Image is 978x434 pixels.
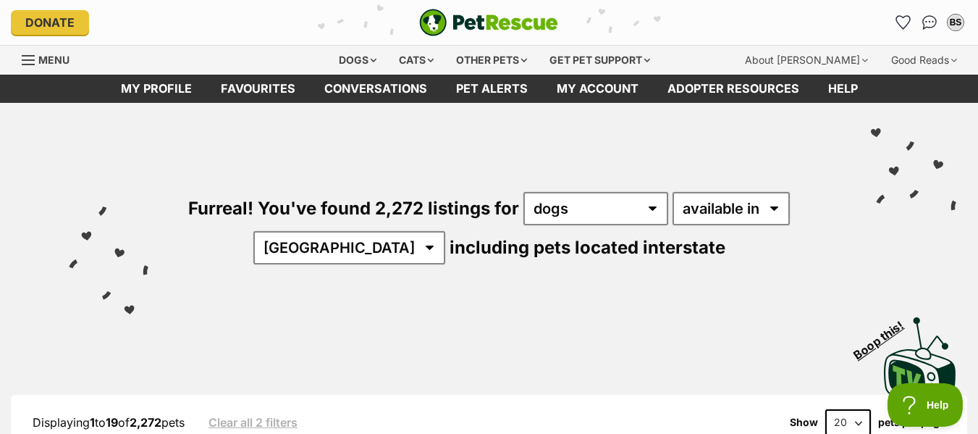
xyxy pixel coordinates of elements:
[948,15,963,30] div: BS
[790,417,818,428] span: Show
[38,54,69,66] span: Menu
[892,11,967,34] ul: Account quick links
[735,46,878,75] div: About [PERSON_NAME]
[539,46,660,75] div: Get pet support
[130,415,161,430] strong: 2,272
[90,415,95,430] strong: 1
[653,75,814,103] a: Adopter resources
[208,416,298,429] a: Clear all 2 filters
[884,304,956,410] a: Boop this!
[892,11,915,34] a: Favourites
[881,46,967,75] div: Good Reads
[450,237,725,258] span: including pets located interstate
[878,417,945,428] label: pets per page
[11,10,89,35] a: Donate
[329,46,387,75] div: Dogs
[389,46,444,75] div: Cats
[922,15,937,30] img: chat-41dd97257d64d25036548639549fe6c8038ab92f7586957e7f3b1b290dea8141.svg
[419,9,558,36] img: logo-e224e6f780fb5917bec1dbf3a21bbac754714ae5b6737aabdf751b685950b380.svg
[884,317,956,407] img: PetRescue TV logo
[442,75,542,103] a: Pet alerts
[22,46,80,72] a: Menu
[944,11,967,34] button: My account
[446,46,537,75] div: Other pets
[851,309,918,362] span: Boop this!
[888,383,964,427] iframe: Help Scout Beacon - Open
[542,75,653,103] a: My account
[814,75,872,103] a: Help
[310,75,442,103] a: conversations
[419,9,558,36] a: PetRescue
[918,11,941,34] a: Conversations
[206,75,310,103] a: Favourites
[106,415,118,430] strong: 19
[188,198,519,219] span: Furreal! You've found 2,272 listings for
[33,415,185,430] span: Displaying to of pets
[106,75,206,103] a: My profile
